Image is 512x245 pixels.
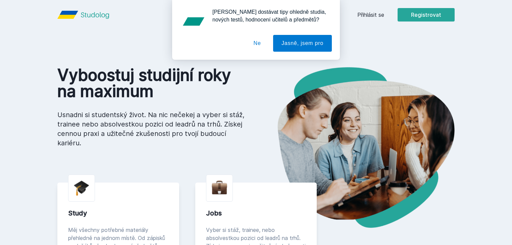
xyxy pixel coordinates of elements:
[68,208,168,218] div: Study
[57,67,245,99] h1: Vyboostuj studijní roky na maximum
[57,110,245,148] p: Usnadni si studentský život. Na nic nečekej a vyber si stáž, trainee nebo absolvestkou pozici od ...
[206,208,306,218] div: Jobs
[256,67,455,228] img: hero.png
[74,180,89,196] img: graduation-cap.png
[180,8,207,35] img: notification icon
[245,35,269,52] button: Ne
[207,8,332,23] div: [PERSON_NAME] dostávat tipy ohledně studia, nových testů, hodnocení učitelů a předmětů?
[212,179,227,196] img: briefcase.png
[273,35,332,52] button: Jasně, jsem pro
